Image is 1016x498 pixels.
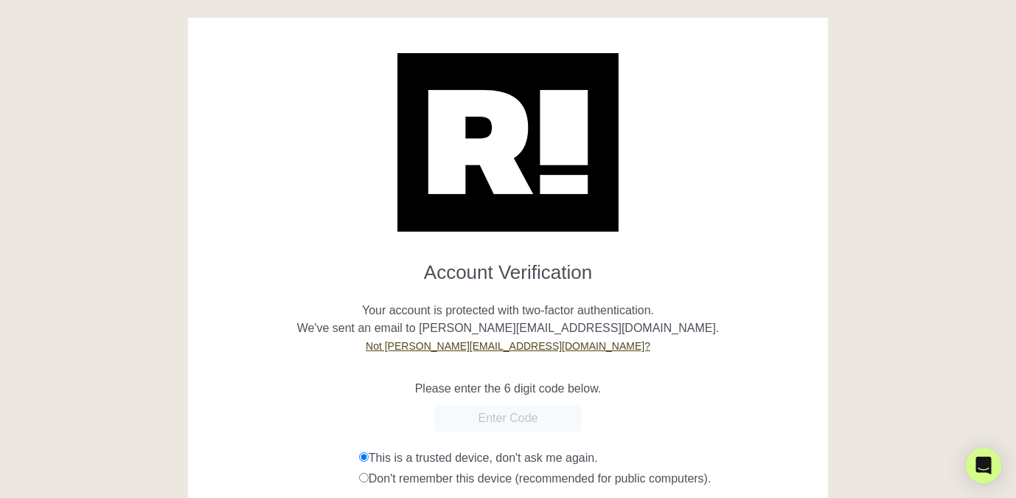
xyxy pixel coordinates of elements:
div: Open Intercom Messenger [966,448,1001,483]
img: Retention.com [397,53,619,232]
div: This is a trusted device, don't ask me again. [359,449,817,467]
input: Enter Code [434,405,582,432]
p: Please enter the 6 digit code below. [199,380,818,398]
h1: Account Verification [199,249,818,284]
div: Don't remember this device (recommended for public computers). [359,470,817,488]
p: Your account is protected with two-factor authentication. We've sent an email to [PERSON_NAME][EM... [199,284,818,355]
a: Not [PERSON_NAME][EMAIL_ADDRESS][DOMAIN_NAME]? [366,340,650,352]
